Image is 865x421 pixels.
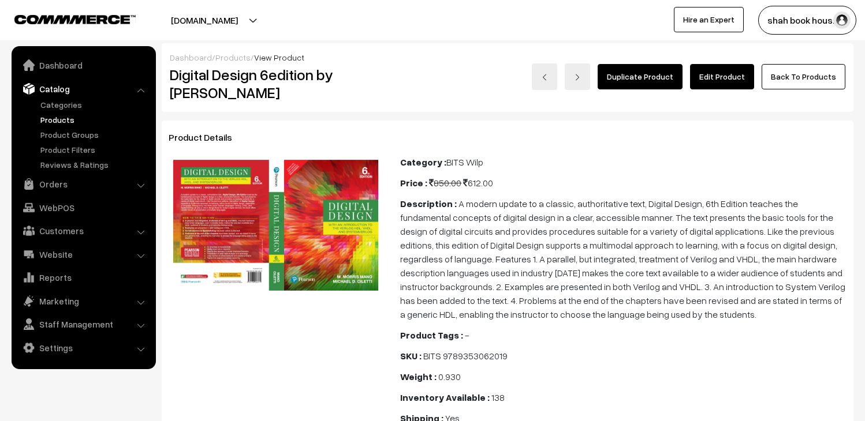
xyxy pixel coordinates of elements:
[38,114,152,126] a: Products
[491,392,505,403] span: 138
[400,350,422,362] b: SKU :
[429,177,461,189] span: 850.00
[758,6,856,35] button: shah book hous…
[762,64,845,89] a: Back To Products
[169,131,246,143] span: Product Details
[14,244,152,265] a: Website
[14,267,152,288] a: Reports
[131,6,278,35] button: [DOMAIN_NAME]
[674,7,744,32] a: Hire an Expert
[465,329,469,341] span: -
[14,12,115,25] a: COMMMERCE
[14,337,152,358] a: Settings
[400,329,463,341] b: Product Tags :
[170,51,845,63] div: / /
[400,198,457,209] b: Description :
[170,52,212,62] a: Dashboard
[14,15,136,24] img: COMMMERCE
[598,64,683,89] a: Duplicate Product
[14,197,152,218] a: WebPOS
[423,350,508,362] span: BITS 9789353062019
[400,156,446,168] b: Category :
[14,78,152,99] a: Catalog
[438,371,461,382] span: 0.930
[400,198,845,320] span: A modern update to a classic, authoritative text, Digital Design, 6th Edition teaches the fundame...
[574,74,581,81] img: right-arrow.png
[14,220,152,241] a: Customers
[173,160,380,291] img: 175387825374929789353062019.jpg
[14,291,152,311] a: Marketing
[254,52,304,62] span: View Product
[14,314,152,334] a: Staff Management
[14,174,152,194] a: Orders
[541,74,548,81] img: left-arrow.png
[215,52,251,62] a: Products
[38,129,152,141] a: Product Groups
[833,12,851,29] img: user
[170,66,383,102] h2: Digital Design 6edition by [PERSON_NAME]
[38,144,152,156] a: Product Filters
[38,159,152,171] a: Reviews & Ratings
[400,176,847,190] div: 612.00
[14,55,152,76] a: Dashboard
[400,392,490,403] b: Inventory Available :
[400,155,847,169] div: BITS Wilp
[38,99,152,111] a: Categories
[690,64,754,89] a: Edit Product
[400,177,427,189] b: Price :
[400,371,437,382] b: Weight :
